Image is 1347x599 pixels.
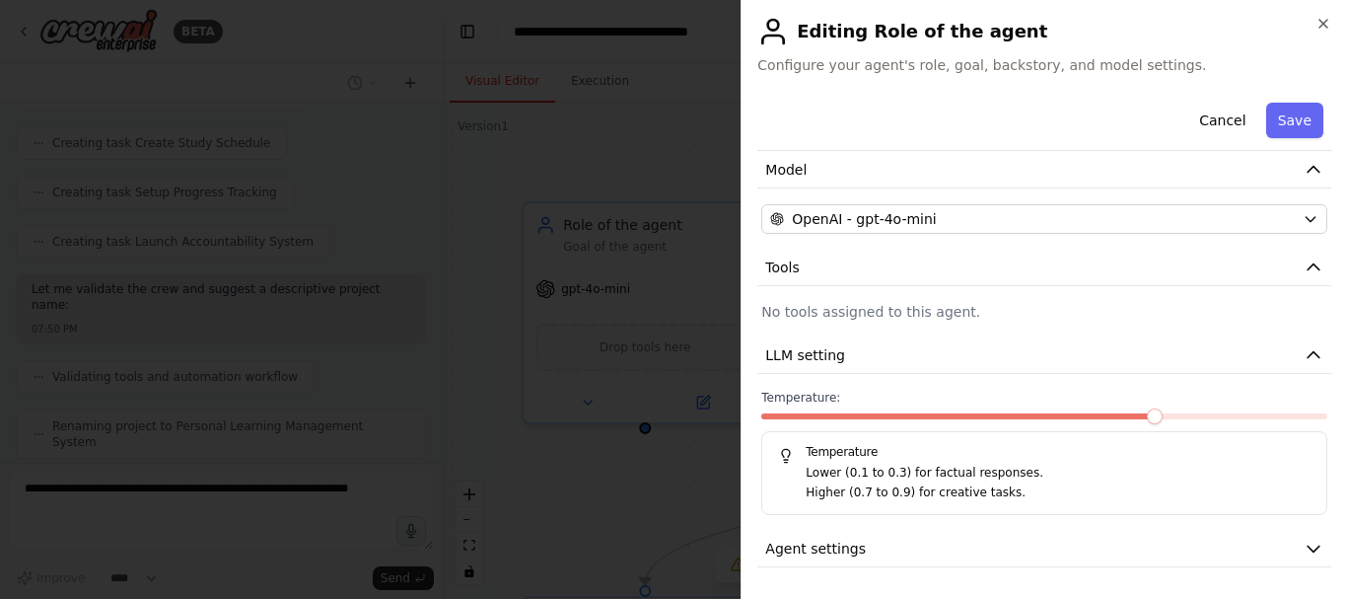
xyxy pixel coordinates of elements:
h2: Editing Role of the agent [757,16,1331,47]
button: OpenAI - gpt-4o-mini [761,204,1327,234]
p: Lower (0.1 to 0.3) for factual responses. [806,464,1311,484]
span: Agent settings [765,539,866,559]
span: LLM setting [765,345,845,365]
button: Save [1266,103,1323,138]
span: OpenAI - gpt-4o-mini [792,209,936,229]
button: Agent settings [757,531,1331,567]
span: Model [765,160,807,180]
button: Cancel [1187,103,1257,138]
span: Tools [765,258,800,277]
span: Configure your agent's role, goal, backstory, and model settings. [757,55,1331,75]
span: Temperature: [761,390,840,406]
button: LLM setting [757,337,1331,374]
button: Model [757,152,1331,188]
p: Higher (0.7 to 0.9) for creative tasks. [806,484,1311,503]
button: Tools [757,250,1331,286]
p: No tools assigned to this agent. [761,302,1327,322]
h5: Temperature [778,444,1311,460]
